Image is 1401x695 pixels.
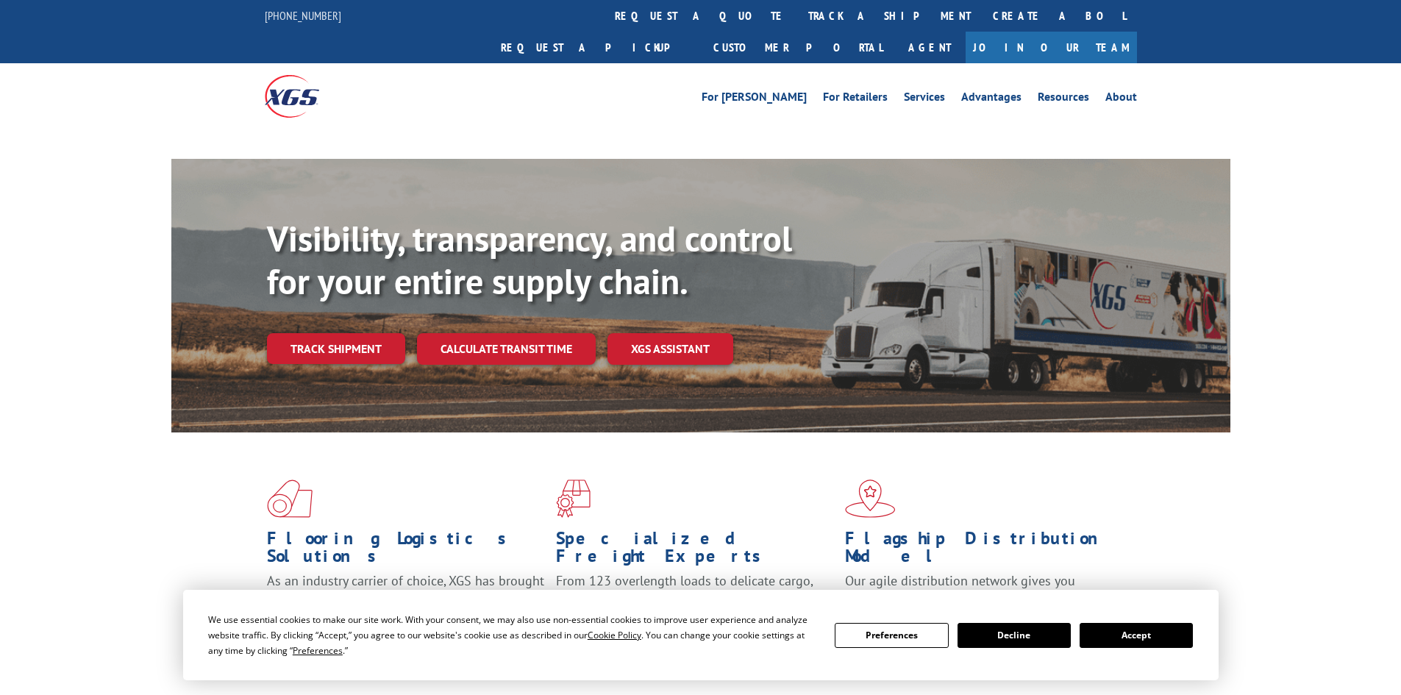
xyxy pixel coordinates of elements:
div: Cookie Consent Prompt [183,590,1219,680]
img: xgs-icon-focused-on-flooring-red [556,480,591,518]
a: Customer Portal [702,32,894,63]
button: Preferences [835,623,948,648]
a: For Retailers [823,91,888,107]
h1: Flooring Logistics Solutions [267,530,545,572]
a: XGS ASSISTANT [607,333,733,365]
span: Cookie Policy [588,629,641,641]
a: Advantages [961,91,1022,107]
span: Our agile distribution network gives you nationwide inventory management on demand. [845,572,1116,607]
img: xgs-icon-flagship-distribution-model-red [845,480,896,518]
h1: Specialized Freight Experts [556,530,834,572]
a: Track shipment [267,333,405,364]
button: Decline [958,623,1071,648]
button: Accept [1080,623,1193,648]
a: Request a pickup [490,32,702,63]
p: From 123 overlength loads to delicate cargo, our experienced staff knows the best way to move you... [556,572,834,638]
a: For [PERSON_NAME] [702,91,807,107]
img: xgs-icon-total-supply-chain-intelligence-red [267,480,313,518]
a: About [1105,91,1137,107]
span: Preferences [293,644,343,657]
h1: Flagship Distribution Model [845,530,1123,572]
a: Resources [1038,91,1089,107]
div: We use essential cookies to make our site work. With your consent, we may also use non-essential ... [208,612,817,658]
a: Agent [894,32,966,63]
a: [PHONE_NUMBER] [265,8,341,23]
a: Services [904,91,945,107]
a: Calculate transit time [417,333,596,365]
a: Join Our Team [966,32,1137,63]
b: Visibility, transparency, and control for your entire supply chain. [267,215,792,304]
span: As an industry carrier of choice, XGS has brought innovation and dedication to flooring logistics... [267,572,544,624]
